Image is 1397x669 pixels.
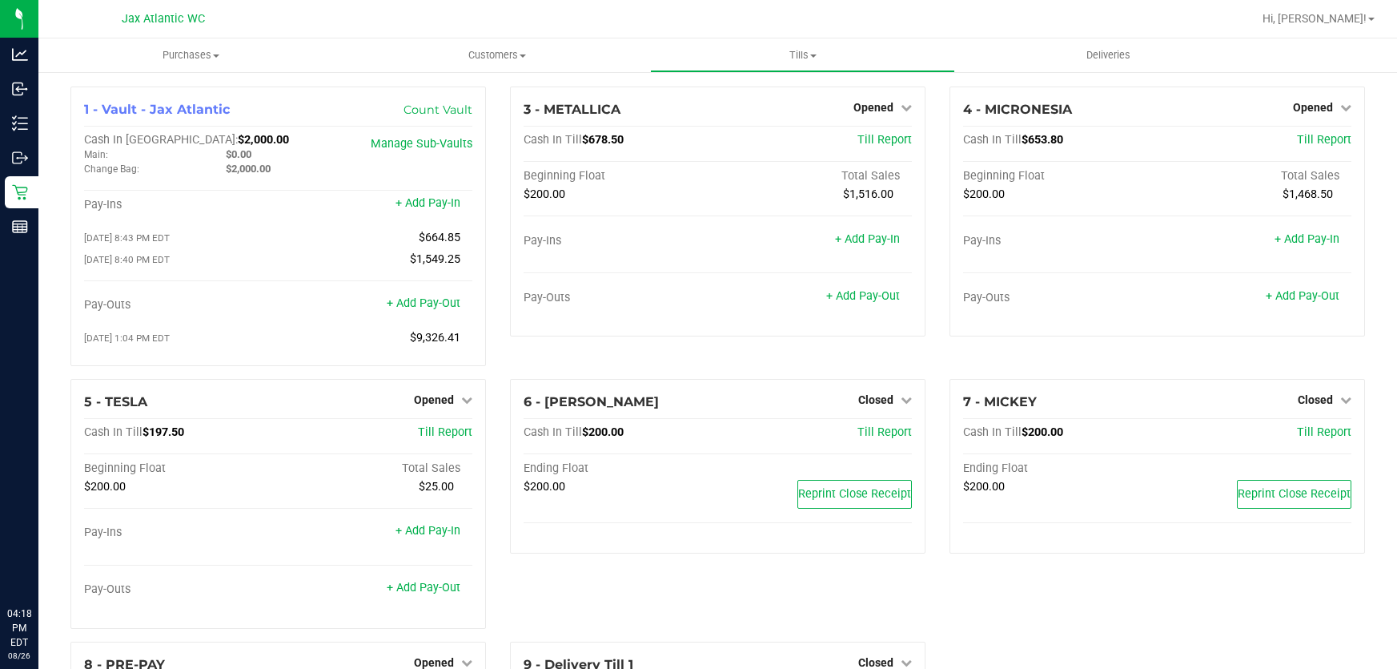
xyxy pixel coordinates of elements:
[84,254,170,265] span: [DATE] 8:40 PM EDT
[797,480,912,509] button: Reprint Close Receipt
[12,150,28,166] inline-svg: Outbound
[963,461,1157,476] div: Ending Float
[1298,393,1333,406] span: Closed
[344,38,650,72] a: Customers
[418,425,472,439] a: Till Report
[84,461,278,476] div: Beginning Float
[835,232,900,246] a: + Add Pay-In
[410,252,460,266] span: $1,549.25
[524,102,620,117] span: 3 - METALLICA
[955,38,1261,72] a: Deliveries
[84,480,126,494] span: $200.00
[38,38,344,72] a: Purchases
[419,480,454,494] span: $25.00
[651,48,955,62] span: Tills
[963,394,1037,409] span: 7 - MICKEY
[1022,425,1063,439] span: $200.00
[857,133,912,147] a: Till Report
[7,607,31,650] p: 04:18 PM EDT
[963,133,1022,147] span: Cash In Till
[1237,480,1351,509] button: Reprint Close Receipt
[84,425,143,439] span: Cash In Till
[12,115,28,131] inline-svg: Inventory
[524,187,565,201] span: $200.00
[12,46,28,62] inline-svg: Analytics
[798,487,911,501] span: Reprint Close Receipt
[278,461,472,476] div: Total Sales
[414,656,454,669] span: Opened
[7,650,31,662] p: 08/26
[524,394,659,409] span: 6 - [PERSON_NAME]
[84,582,278,597] div: Pay-Outs
[524,461,717,476] div: Ending Float
[1065,48,1152,62] span: Deliveries
[1275,232,1339,246] a: + Add Pay-In
[1283,187,1333,201] span: $1,468.50
[84,102,230,117] span: 1 - Vault - Jax Atlantic
[1293,101,1333,114] span: Opened
[84,332,170,344] span: [DATE] 1:04 PM EDT
[414,393,454,406] span: Opened
[84,394,147,409] span: 5 - TESLA
[524,234,717,248] div: Pay-Ins
[143,425,184,439] span: $197.50
[524,133,582,147] span: Cash In Till
[387,296,460,310] a: + Add Pay-Out
[410,331,460,345] span: $9,326.41
[858,656,893,669] span: Closed
[371,137,472,151] a: Manage Sub-Vaults
[582,425,624,439] span: $200.00
[84,163,139,175] span: Change Bag:
[403,103,472,117] a: Count Vault
[226,148,251,160] span: $0.00
[84,232,170,244] span: [DATE] 8:43 PM EDT
[12,81,28,97] inline-svg: Inbound
[963,425,1022,439] span: Cash In Till
[963,102,1072,117] span: 4 - MICRONESIA
[857,425,912,439] a: Till Report
[858,393,893,406] span: Closed
[38,48,344,62] span: Purchases
[717,169,911,183] div: Total Sales
[395,196,460,210] a: + Add Pay-In
[853,101,893,114] span: Opened
[238,133,289,147] span: $2,000.00
[1266,289,1339,303] a: + Add Pay-Out
[524,169,717,183] div: Beginning Float
[12,184,28,200] inline-svg: Retail
[345,48,649,62] span: Customers
[84,149,108,160] span: Main:
[963,480,1005,494] span: $200.00
[524,480,565,494] span: $200.00
[650,38,956,72] a: Tills
[826,289,900,303] a: + Add Pay-Out
[387,581,460,594] a: + Add Pay-Out
[84,198,278,212] div: Pay-Ins
[84,526,278,540] div: Pay-Ins
[12,219,28,235] inline-svg: Reports
[84,298,278,312] div: Pay-Outs
[843,187,893,201] span: $1,516.00
[419,231,460,244] span: $664.85
[1157,169,1351,183] div: Total Sales
[963,234,1157,248] div: Pay-Ins
[1238,487,1351,501] span: Reprint Close Receipt
[226,163,271,175] span: $2,000.00
[582,133,624,147] span: $678.50
[963,169,1157,183] div: Beginning Float
[122,12,205,26] span: Jax Atlantic WC
[395,524,460,538] a: + Add Pay-In
[1297,133,1351,147] a: Till Report
[524,291,717,305] div: Pay-Outs
[963,187,1005,201] span: $200.00
[963,291,1157,305] div: Pay-Outs
[84,133,238,147] span: Cash In [GEOGRAPHIC_DATA]:
[1297,425,1351,439] a: Till Report
[1263,12,1367,25] span: Hi, [PERSON_NAME]!
[524,425,582,439] span: Cash In Till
